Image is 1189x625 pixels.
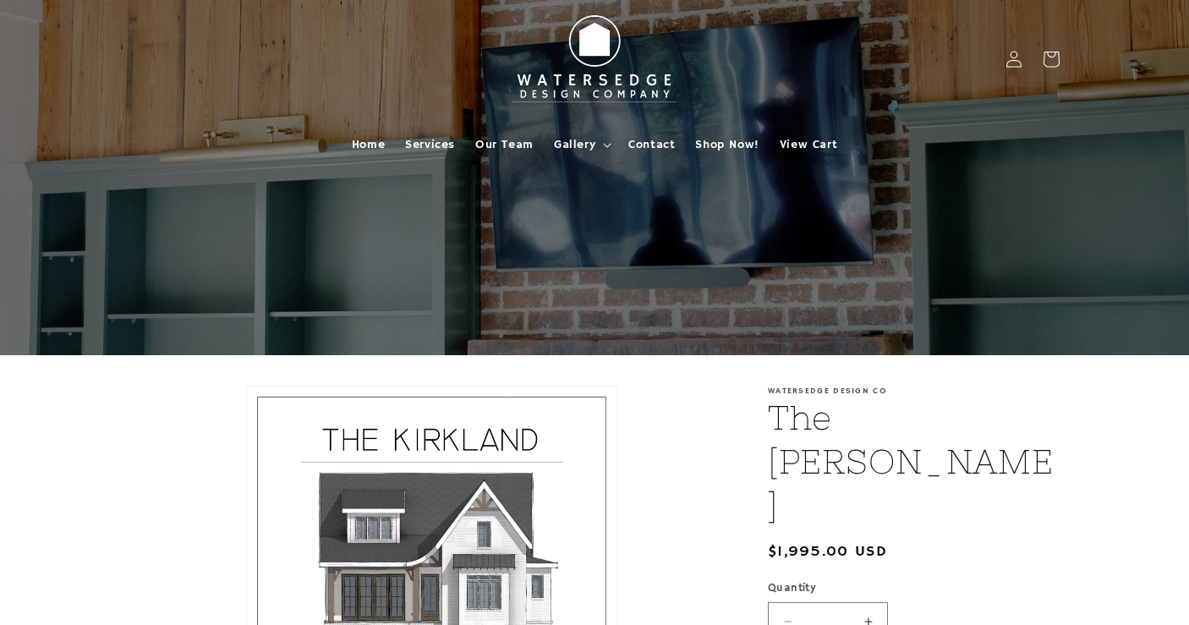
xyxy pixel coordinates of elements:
[465,127,544,162] a: Our Team
[768,386,1060,396] p: Watersedge Design Co
[618,127,685,162] a: Contact
[475,137,534,152] span: Our Team
[501,7,688,112] img: Watersedge Design Co
[405,137,455,152] span: Services
[768,540,887,563] span: $1,995.00 USD
[780,137,837,152] span: View Cart
[342,127,395,162] a: Home
[685,127,769,162] a: Shop Now!
[695,137,759,152] span: Shop Now!
[770,127,847,162] a: View Cart
[768,580,1060,597] label: Quantity
[544,127,618,162] summary: Gallery
[628,137,675,152] span: Contact
[554,137,595,152] span: Gallery
[395,127,465,162] a: Services
[352,137,385,152] span: Home
[768,396,1060,528] h1: The [PERSON_NAME]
